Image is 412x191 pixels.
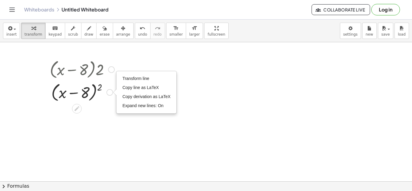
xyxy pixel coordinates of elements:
[3,23,20,39] button: insert
[166,23,186,39] button: format_sizesmaller
[343,32,358,37] span: settings
[170,32,183,37] span: smaller
[81,23,97,39] button: draw
[362,23,377,39] button: new
[140,25,145,32] i: undo
[65,23,81,39] button: scrub
[122,76,149,81] span: Transform line
[113,23,134,39] button: arrange
[395,23,409,39] button: load
[72,104,82,113] div: Edit math
[366,32,373,37] span: new
[122,94,171,99] span: Copy derivation as LaTeX
[189,32,200,37] span: larger
[6,32,17,37] span: insert
[173,25,179,32] i: format_size
[186,23,203,39] button: format_sizelarger
[317,7,365,12] span: Collaborate Live
[49,32,62,37] span: keypad
[24,32,42,37] span: transform
[398,32,406,37] span: load
[208,32,225,37] span: fullscreen
[21,23,46,39] button: transform
[192,25,197,32] i: format_size
[154,32,162,37] span: redo
[204,23,228,39] button: fullscreen
[68,32,78,37] span: scrub
[150,23,165,39] button: redoredo
[122,85,159,90] span: Copy line as LaTeX
[381,32,390,37] span: save
[138,32,147,37] span: undo
[52,25,58,32] i: keyboard
[84,32,93,37] span: draw
[7,5,17,14] button: Toggle navigation
[155,25,160,32] i: redo
[24,7,54,13] a: Whiteboards
[135,23,151,39] button: undoundo
[96,23,113,39] button: erase
[371,4,400,15] button: Log in
[312,4,370,15] button: Collaborate Live
[116,32,130,37] span: arrange
[45,23,65,39] button: keyboardkeypad
[100,32,109,37] span: erase
[378,23,393,39] button: save
[122,103,163,108] span: Expand new lines: On
[340,23,361,39] button: settings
